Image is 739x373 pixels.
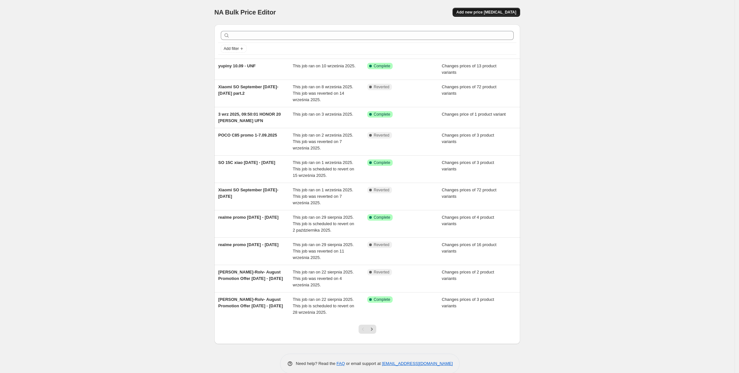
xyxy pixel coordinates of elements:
span: Changes prices of 13 product variants [442,63,497,75]
span: or email support at [345,361,382,366]
span: This job ran on 29 sierpnia 2025. This job is scheduled to revert on 2 października 2025. [293,215,354,233]
span: SO 15C xiao [DATE] - [DATE] [218,160,275,165]
span: Reverted [374,84,389,90]
span: Complete [374,63,390,69]
span: Reverted [374,270,389,275]
span: Reverted [374,242,389,247]
span: realme promo [DATE] - [DATE] [218,215,278,220]
span: This job ran on 2 września 2025. This job was reverted on 7 września 2025. [293,133,353,150]
span: Changes prices of 72 product variants [442,84,497,96]
span: This job ran on 1 września 2025. This job is scheduled to revert on 15 września 2025. [293,160,354,178]
span: realme promo [DATE] - [DATE] [218,242,278,247]
a: [EMAIL_ADDRESS][DOMAIN_NAME] [382,361,453,366]
button: Add filter [221,45,247,53]
span: This job ran on 29 sierpnia 2025. This job was reverted on 11 września 2025. [293,242,354,260]
a: FAQ [337,361,345,366]
span: Reverted [374,133,389,138]
span: This job ran on 1 września 2025. This job was reverted on 7 września 2025. [293,187,353,205]
span: Need help? Read the [296,361,337,366]
span: Complete [374,215,390,220]
span: Complete [374,112,390,117]
span: POCO C85 promo 1-7.09.2025 [218,133,277,138]
span: This job ran on 22 sierpnia 2025. This job is scheduled to revert on 28 września 2025. [293,297,354,315]
span: [PERSON_NAME]-Rolv- August Promotion Offer [DATE] - [DATE] [218,270,283,281]
span: Complete [374,297,390,302]
button: Next [367,325,376,334]
span: yupiny 10.09 - UNF [218,63,256,68]
span: Changes prices of 3 product variants [442,160,494,171]
nav: Pagination [359,325,376,334]
span: Changes prices of 16 product variants [442,242,497,253]
span: This job ran on 3 września 2025. [293,112,353,117]
span: NA Bulk Price Editor [214,9,276,16]
span: Xiaomi SO September [DATE]- [DATE] [218,187,278,199]
button: Add new price [MEDICAL_DATA] [453,8,520,17]
span: 3 wrz 2025, 09:50:01 HONOR 20 [PERSON_NAME] UFN [218,112,281,123]
span: Changes prices of 2 product variants [442,270,494,281]
span: Complete [374,160,390,165]
span: This job ran on 22 sierpnia 2025. This job was reverted on 4 września 2025. [293,270,354,287]
span: [PERSON_NAME]-Rolv- August Promotion Offer [DATE] - [DATE] [218,297,283,308]
span: Add filter [224,46,239,51]
span: Changes prices of 4 product variants [442,215,494,226]
span: Changes prices of 3 product variants [442,133,494,144]
span: Changes prices of 72 product variants [442,187,497,199]
span: Changes prices of 3 product variants [442,297,494,308]
span: Reverted [374,187,389,193]
span: Add new price [MEDICAL_DATA] [456,10,516,15]
span: This job ran on 8 września 2025. This job was reverted on 14 września 2025. [293,84,353,102]
span: Xiaomi SO September [DATE]- [DATE] part.2 [218,84,278,96]
span: This job ran on 10 września 2025. [293,63,356,68]
span: Changes price of 1 product variant [442,112,506,117]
